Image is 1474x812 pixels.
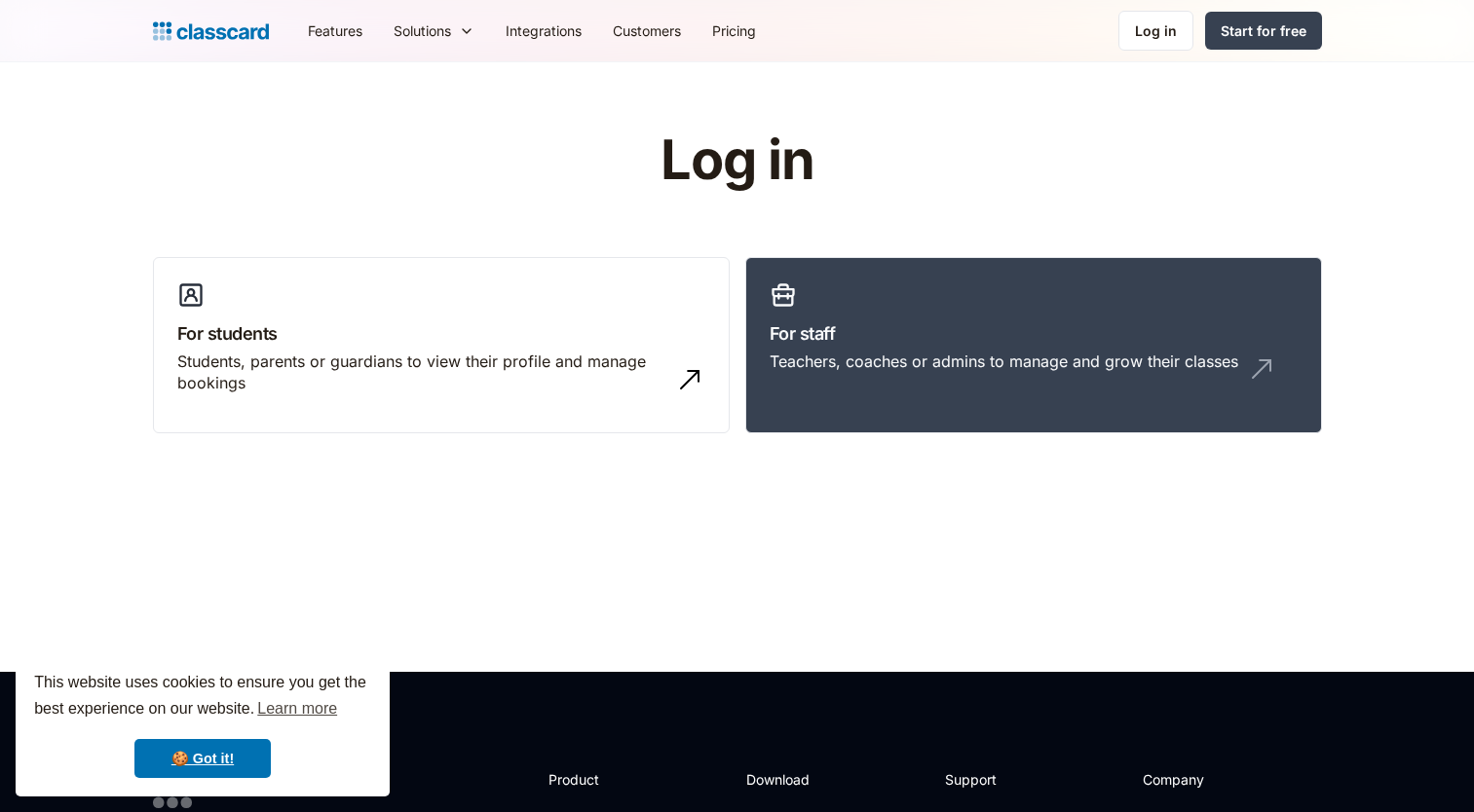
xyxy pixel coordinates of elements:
[597,9,697,53] a: Customers
[34,671,371,723] span: This website uses cookies to ensure you get the best experience on our website.
[1143,769,1272,790] h2: Company
[1221,20,1306,41] div: Start for free
[548,769,653,790] h2: Product
[1118,11,1193,51] a: Log in
[153,257,730,434] a: For studentsStudents, parents or guardians to view their profile and manage bookings
[745,257,1322,434] a: For staffTeachers, coaches or admins to manage and grow their classes
[770,320,1298,347] h3: For staff
[378,9,490,53] div: Solutions
[1135,20,1177,41] div: Log in
[177,351,666,394] div: Students, parents or guardians to view their profile and manage bookings
[1205,12,1322,50] a: Start for free
[394,20,451,41] div: Solutions
[490,9,597,53] a: Integrations
[770,351,1238,372] div: Teachers, coaches or admins to manage and grow their classes
[746,769,826,790] h2: Download
[134,739,271,778] a: dismiss cookie message
[254,694,340,723] a: learn more about cookies
[16,652,390,796] div: cookieconsent
[177,320,705,347] h3: For students
[945,769,1024,790] h2: Support
[292,9,378,53] a: Features
[697,9,772,53] a: Pricing
[428,130,1046,191] h1: Log in
[153,18,269,45] a: home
